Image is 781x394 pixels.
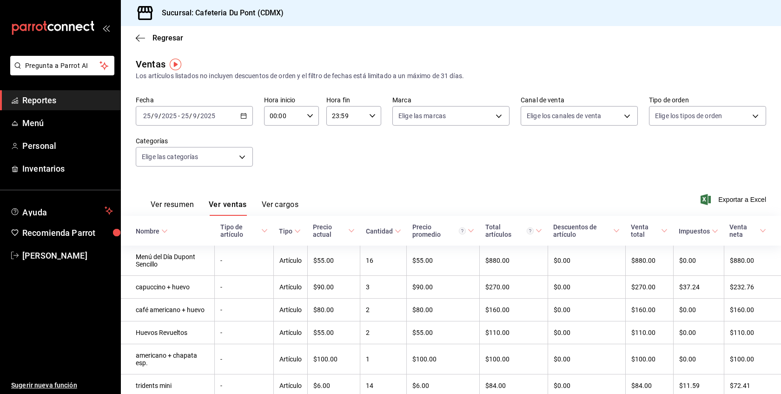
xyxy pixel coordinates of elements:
a: Pregunta a Parrot AI [7,67,114,77]
span: / [189,112,192,120]
td: $100.00 [625,344,673,374]
td: $270.00 [480,276,548,299]
td: Artículo [273,344,307,374]
div: Precio actual [313,223,346,238]
td: $0.00 [673,299,724,321]
div: Venta neta [729,223,758,238]
label: Canal de venta [521,97,638,103]
td: $100.00 [407,344,480,374]
td: $55.00 [307,321,360,344]
td: - [215,276,274,299]
td: $0.00 [548,246,625,276]
label: Categorías [136,138,253,144]
td: americano + chapata esp. [121,344,215,374]
td: $0.00 [548,344,625,374]
label: Hora inicio [264,97,319,103]
label: Marca [392,97,510,103]
td: $0.00 [548,321,625,344]
td: $160.00 [625,299,673,321]
span: / [159,112,161,120]
td: 16 [360,246,407,276]
span: Tipo de artículo [220,223,268,238]
span: Elige las categorías [142,152,199,161]
span: Descuentos de artículo [553,223,620,238]
td: capuccino + huevo [121,276,215,299]
td: $880.00 [480,246,548,276]
td: $100.00 [724,344,781,374]
div: Nombre [136,227,159,235]
td: $100.00 [307,344,360,374]
td: - [215,299,274,321]
td: $55.00 [407,246,480,276]
td: $0.00 [548,276,625,299]
div: Cantidad [366,227,393,235]
td: $0.00 [673,321,724,344]
span: Recomienda Parrot [22,227,113,239]
td: $0.00 [548,299,625,321]
td: $90.00 [307,276,360,299]
td: 2 [360,321,407,344]
svg: El total artículos considera cambios de precios en los artículos así como costos adicionales por ... [527,227,534,234]
input: -- [154,112,159,120]
td: $110.00 [724,321,781,344]
svg: Precio promedio = Total artículos / cantidad [459,227,466,234]
input: -- [192,112,197,120]
div: Tipo [279,227,292,235]
td: $55.00 [307,246,360,276]
td: $110.00 [480,321,548,344]
span: Elige las marcas [398,111,446,120]
label: Fecha [136,97,253,103]
span: Sugerir nueva función [11,381,113,390]
input: -- [143,112,151,120]
td: $0.00 [673,344,724,374]
td: $110.00 [625,321,673,344]
span: Reportes [22,94,113,107]
span: Venta total [631,223,668,238]
div: navigation tabs [151,200,298,216]
td: $0.00 [673,246,724,276]
span: Nombre [136,227,168,235]
td: Huevos Revueltos [121,321,215,344]
td: $80.00 [407,299,480,321]
span: / [151,112,154,120]
div: Tipo de artículo [220,223,260,238]
button: Pregunta a Parrot AI [10,56,114,75]
td: café americano + huevo [121,299,215,321]
td: $270.00 [625,276,673,299]
span: / [197,112,200,120]
button: Ver ventas [209,200,247,216]
td: Artículo [273,321,307,344]
span: Menú [22,117,113,129]
div: Ventas [136,57,165,71]
td: - [215,321,274,344]
td: 3 [360,276,407,299]
span: Total artículos [485,223,542,238]
td: $100.00 [480,344,548,374]
td: Menú del Día Dupont Sencillo [121,246,215,276]
div: Venta total [631,223,659,238]
label: Hora fin [326,97,381,103]
img: Tooltip marker [170,59,181,70]
span: Tipo [279,227,301,235]
td: Artículo [273,246,307,276]
span: - [178,112,180,120]
input: ---- [161,112,177,120]
span: Impuestos [679,227,718,235]
td: $80.00 [307,299,360,321]
input: -- [181,112,189,120]
button: Exportar a Excel [702,194,766,205]
td: 1 [360,344,407,374]
span: Elige los tipos de orden [655,111,722,120]
td: $880.00 [724,246,781,276]
span: [PERSON_NAME] [22,249,113,262]
h3: Sucursal: Cafeteria Du Pont (CDMX) [154,7,284,19]
td: $160.00 [724,299,781,321]
div: Los artículos listados no incluyen descuentos de orden y el filtro de fechas está limitado a un m... [136,71,766,81]
td: $880.00 [625,246,673,276]
td: $160.00 [480,299,548,321]
td: $232.76 [724,276,781,299]
span: Pregunta a Parrot AI [25,61,100,71]
label: Tipo de orden [649,97,766,103]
